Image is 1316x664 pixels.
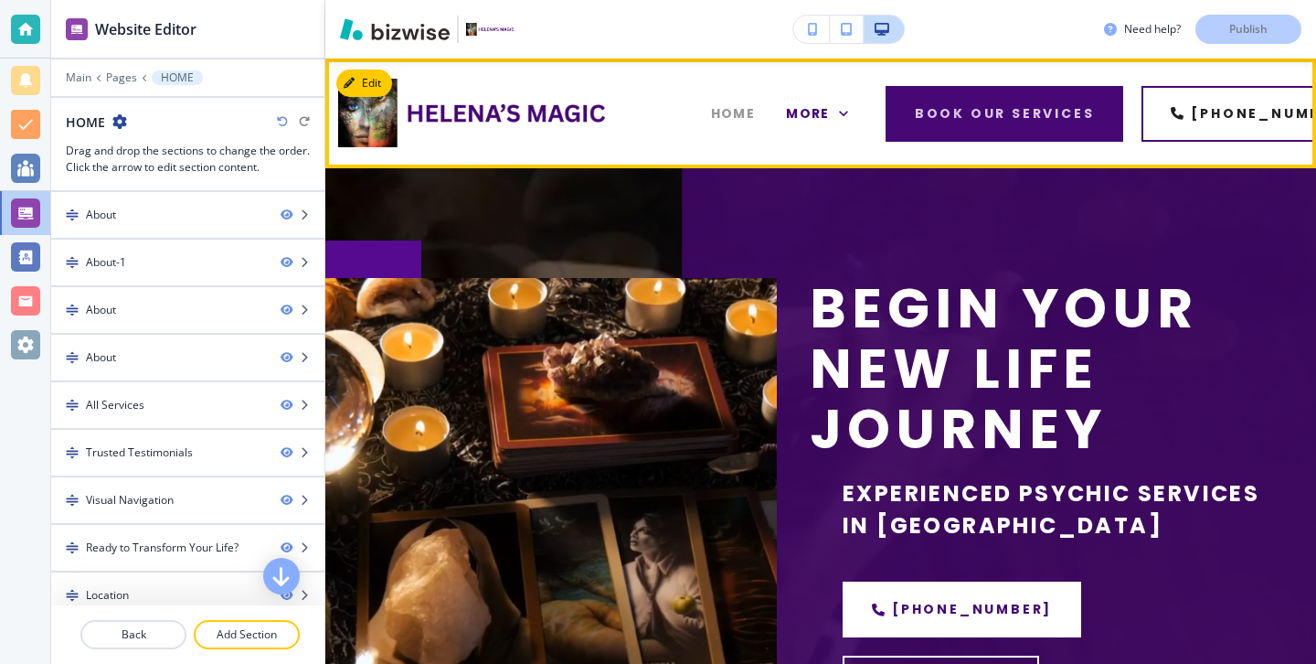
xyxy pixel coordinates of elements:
[1124,21,1181,37] h3: Need help?
[66,494,79,507] img: Drag
[86,444,193,461] div: Trusted Testimonials
[66,256,79,269] img: Drag
[86,254,126,271] div: About-1
[66,143,310,176] h3: Drag and drop the sections to change the order. Click the arrow to edit section content.
[196,627,298,643] p: Add Section
[843,477,1261,541] p: Experienced Psychic Services in [GEOGRAPHIC_DATA]
[786,104,830,123] span: More
[66,304,79,316] img: Drag
[340,18,450,40] img: Bizwise Logo
[95,18,196,40] h2: Website Editor
[86,207,116,223] div: About
[82,627,185,643] p: Back
[66,18,88,40] img: editor icon
[152,70,203,85] button: HOME
[66,351,79,364] img: Drag
[86,492,174,509] div: Visual Navigation
[786,104,848,123] div: More
[86,349,116,366] div: About
[51,430,324,476] div: DragTrusted Testimonials
[843,582,1081,637] a: [PHONE_NUMBER]
[51,335,324,380] div: DragAbout
[86,397,144,413] div: All Services
[51,287,324,333] div: DragAbout
[51,192,324,238] div: DragAbout
[66,541,79,554] img: Drag
[338,74,612,151] img: Helena’s Magic
[51,382,324,428] div: DragAll Services
[886,86,1124,142] a: book our services
[51,477,324,523] div: DragVisual Navigation
[66,589,79,602] img: Drag
[336,70,392,97] button: Edit
[161,71,194,84] p: HOME
[66,71,91,84] button: Main
[86,587,129,604] div: Location
[810,278,1261,459] p: Begin Your New Life Journey
[51,525,324,571] div: DragReady to Transform Your Life?
[51,240,324,285] div: DragAbout-1
[66,399,79,412] img: Drag
[466,23,515,36] img: Your Logo
[86,302,116,318] div: About
[51,573,324,618] div: DragLocation
[194,620,300,649] button: Add Section
[86,540,239,556] div: Ready to Transform Your Life?
[106,71,137,84] button: Pages
[66,209,79,221] img: Drag
[80,620,186,649] button: Back
[66,112,105,132] h2: HOME
[66,446,79,459] img: Drag
[711,104,756,123] span: HOME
